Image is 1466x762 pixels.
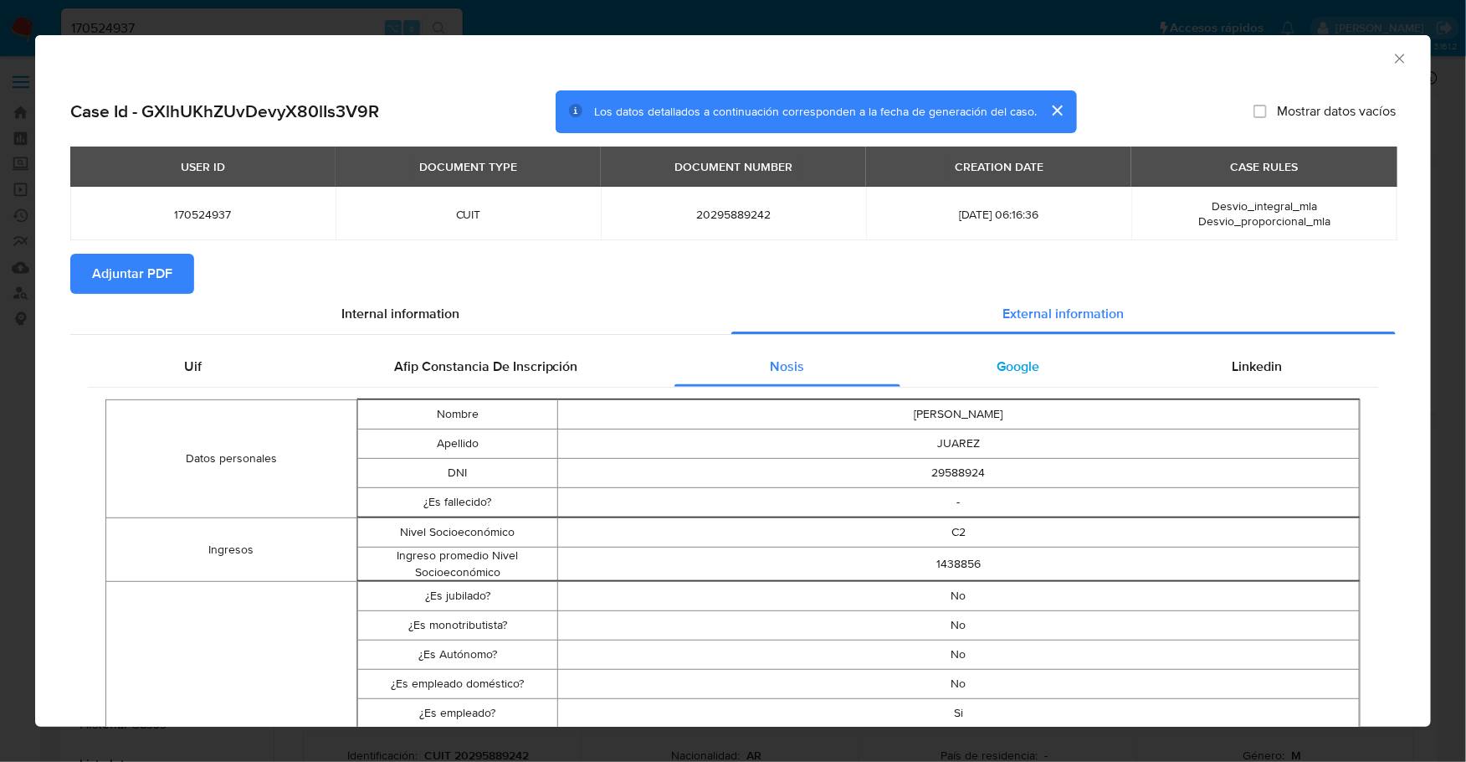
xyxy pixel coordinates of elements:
[394,357,578,376] span: Afip Constancia De Inscripción
[70,254,194,294] button: Adjuntar PDF
[357,487,557,517] td: ¿Es fallecido?
[90,207,315,222] span: 170524937
[1221,152,1309,181] div: CASE RULES
[1037,90,1077,131] button: cerrar
[1232,357,1282,376] span: Linkedin
[357,429,557,458] td: Apellido
[35,35,1431,727] div: closure-recommendation-modal
[106,399,357,517] td: Datos personales
[558,517,1360,547] td: C2
[997,357,1039,376] span: Google
[1212,198,1317,214] span: Desvio_integral_mla
[357,670,557,699] td: ¿Es empleado doméstico?
[558,547,1360,580] td: 1438856
[357,699,557,729] td: ¿Es empleado?
[357,641,557,670] td: ¿Es Autónomo?
[357,582,557,611] td: ¿Es jubilado?
[558,429,1360,458] td: JUAREZ
[342,304,460,323] span: Internal information
[664,152,802,181] div: DOCUMENT NUMBER
[1392,50,1407,65] button: Cerrar ventana
[558,582,1360,611] td: No
[945,152,1053,181] div: CREATION DATE
[106,517,357,581] td: Ingresos
[558,611,1360,641] td: No
[171,152,235,181] div: USER ID
[70,294,1396,334] div: Detailed info
[621,207,846,222] span: 20295889242
[357,547,557,580] td: Ingreso promedio Nivel Socioeconómico
[409,152,527,181] div: DOCUMENT TYPE
[357,399,557,429] td: Nombre
[357,611,557,641] td: ¿Es monotributista?
[1003,304,1125,323] span: External information
[1253,105,1267,118] input: Mostrar datos vacíos
[357,458,557,487] td: DNI
[770,357,804,376] span: Nosis
[558,487,1360,517] td: -
[356,207,581,222] span: CUIT
[558,670,1360,699] td: No
[1198,213,1330,229] span: Desvio_proporcional_mla
[88,347,1378,387] div: Detailed external info
[886,207,1111,222] span: [DATE] 06:16:36
[558,458,1360,487] td: 29588924
[1277,103,1396,120] span: Mostrar datos vacíos
[558,699,1360,729] td: Si
[70,100,379,122] h2: Case Id - GXlhUKhZUvDevyX80lIs3V9R
[594,103,1037,120] span: Los datos detallados a continuación corresponden a la fecha de generación del caso.
[92,255,172,292] span: Adjuntar PDF
[558,641,1360,670] td: No
[558,399,1360,429] td: [PERSON_NAME]
[184,357,202,376] span: Uif
[357,517,557,547] td: Nivel Socioeconómico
